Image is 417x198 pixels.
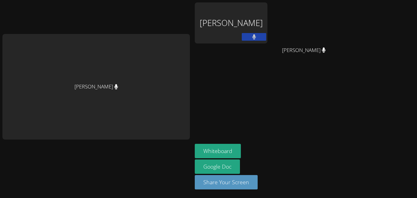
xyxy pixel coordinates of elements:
button: Share Your Screen [195,175,258,189]
button: Whiteboard [195,144,241,158]
div: [PERSON_NAME] [2,34,190,140]
a: Google Doc [195,159,240,174]
div: [PERSON_NAME] [195,2,267,43]
span: [PERSON_NAME] [282,46,326,55]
